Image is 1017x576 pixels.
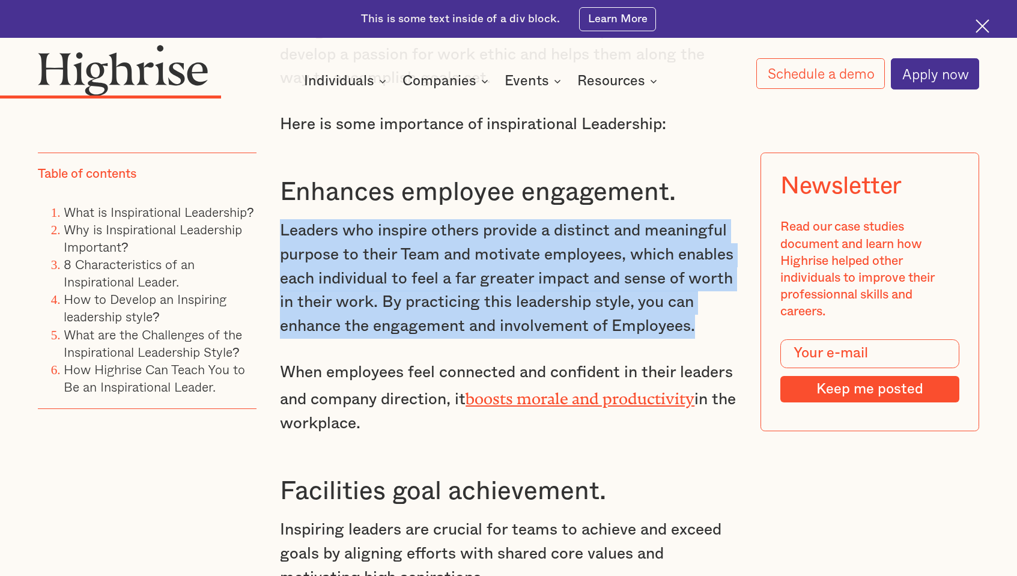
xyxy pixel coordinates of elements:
[756,58,884,89] a: Schedule a demo
[780,219,959,320] div: Read our case studies document and learn how Highrise helped other individuals to improve their p...
[64,324,242,361] a: What are the Challenges of the Inspirational Leadership Style?
[280,177,737,208] h3: Enhances employee engagement.
[505,74,549,88] div: Events
[38,44,208,96] img: Highrise logo
[577,74,645,88] div: Resources
[64,254,195,291] a: 8 Characteristics of an Inspirational Leader.
[402,74,476,88] div: Companies
[64,289,226,326] a: How to Develop an Inspiring leadership style?
[280,219,737,338] p: Leaders who inspire others provide a distinct and meaningful purpose to their Team and motivate e...
[280,113,737,137] p: Here is some importance of inspirational Leadership:
[280,476,737,508] h3: Facilities goal achievement.
[780,339,959,402] form: Modal Form
[304,74,390,88] div: Individuals
[780,172,902,200] div: Newsletter
[976,19,989,33] img: Cross icon
[64,202,254,222] a: What is Inspirational Leadership?
[304,74,374,88] div: Individuals
[38,166,136,183] div: Table of contents
[280,361,737,436] p: When employees feel connected and confident in their leaders and company direction, it in the wor...
[780,376,959,402] input: Keep me posted
[891,58,979,89] a: Apply now
[361,11,560,26] div: This is some text inside of a div block.
[64,359,245,396] a: How Highrise Can Teach You to Be an Inspirational Leader.
[64,219,242,256] a: Why is Inspirational Leadership Important?
[577,74,661,88] div: Resources
[579,7,657,31] a: Learn More
[466,390,694,400] a: boosts morale and productivity
[505,74,565,88] div: Events
[402,74,492,88] div: Companies
[780,339,959,368] input: Your e-mail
